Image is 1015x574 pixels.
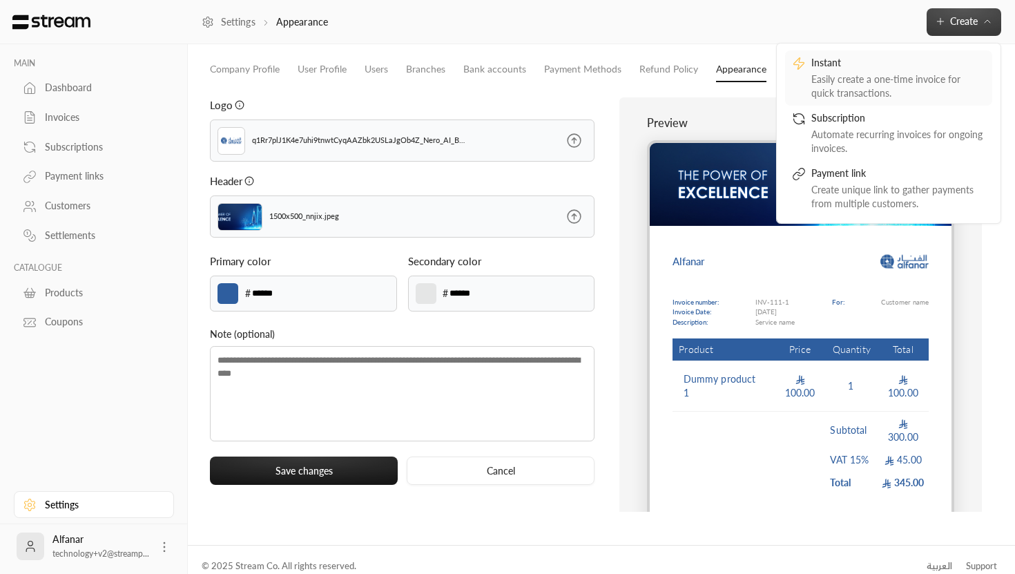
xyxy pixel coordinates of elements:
img: Logo [11,15,92,30]
div: Products [45,286,157,300]
div: Create unique link to gather payments from multiple customers. [811,183,985,211]
td: VAT 15% [826,448,878,471]
span: Create [950,15,978,27]
td: Total [826,471,878,494]
th: Product [673,338,775,362]
div: © 2025 Stream Co. All rights reserved. [202,559,356,573]
a: Company Profile [210,57,280,82]
a: Settlements [14,222,174,249]
a: Appearance [716,57,766,82]
button: Create [927,8,1001,36]
p: Customer name [881,297,929,307]
a: Users [365,57,388,82]
div: Settlements [45,229,157,242]
img: header [217,203,262,231]
div: Payment links [45,169,157,183]
div: Payment link [811,166,985,183]
img: Logo [221,131,242,151]
div: Coupons [45,315,157,329]
a: SubscriptionAutomate recurring invoices for ongoing invoices. [785,106,992,161]
p: Description: [673,317,719,327]
a: Dashboard [14,75,174,102]
nav: breadcrumb [202,15,328,29]
td: 345.00 [878,471,929,494]
th: Price [774,338,826,362]
p: INV-111-1 [755,297,795,307]
a: InstantEasily create a one-time invoice for quick transactions. [785,50,992,106]
p: MAIN [14,58,174,69]
td: 300.00 [878,412,929,448]
a: Coupons [14,309,174,336]
p: # [443,286,448,301]
td: Dummy product 1 [673,361,775,412]
a: Customers [14,193,174,220]
p: # [245,286,251,301]
table: Products Preview [673,338,929,495]
p: Logo [210,97,233,113]
a: User Profile [298,57,347,82]
a: Payment Methods [544,57,621,82]
td: 100.00 [774,361,826,412]
p: CATALOGUE [14,262,174,274]
p: Service name [755,317,795,327]
a: Branches [406,57,445,82]
a: Settings [14,491,174,518]
a: Invoices [14,104,174,131]
div: Customers [45,199,157,213]
p: Primary color [210,253,271,269]
a: Subscriptions [14,133,174,160]
div: Invoices [45,111,157,124]
div: Subscription [811,111,985,128]
div: Dashboard [45,81,157,95]
p: q1Rr7plJ1K4e7uhi9tnwtCyqAAZbk2USLaJgOb4Z_Nero_AI_Background_Remover_zrnsg.png [252,135,466,146]
div: Easily create a one-time invoice for quick transactions. [811,73,985,100]
a: Bank accounts [463,57,526,82]
p: For: [832,297,844,307]
span: technology+v2@streamp... [52,548,149,559]
p: Invoice number: [673,297,719,307]
p: [DATE] [755,307,795,317]
p: Appearance [276,15,328,29]
th: Total [878,338,929,362]
td: Subtotal [826,412,878,448]
p: Invoice Date: [673,307,719,317]
div: Instant [811,56,985,73]
span: 1 [844,379,858,393]
a: Refund Policy [639,57,698,82]
a: Payment linkCreate unique link to gather payments from multiple customers. [785,161,992,216]
p: Secondary color [408,253,481,269]
p: Preview [647,115,954,131]
div: Alfanar [52,533,149,560]
p: 1500x500_nnjix.jpeg [269,211,339,222]
svg: It must not be larger than 1MB. The supported MIME types are JPG and PNG. [244,176,254,186]
a: Settings [202,15,255,29]
a: Payment links [14,163,174,190]
p: Note (optional) [210,327,594,341]
div: العربية [927,559,952,573]
p: Alfanar [673,253,704,269]
div: Subscriptions [45,140,157,154]
div: Settings [45,498,157,512]
td: 100.00 [878,361,929,412]
td: 45.00 [878,448,929,471]
th: Quantity [826,338,878,362]
p: Header [210,173,242,189]
button: Cancel [407,457,594,485]
svg: It must not be larger then 1MB. The supported MIME types are JPG and PNG. [235,100,244,110]
button: Save changes [210,457,398,485]
a: Products [14,279,174,306]
img: 1500x500_nnjix.jpeg [650,143,951,226]
div: Automate recurring invoices for ongoing invoices. [811,128,985,155]
img: Logo [880,237,929,285]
